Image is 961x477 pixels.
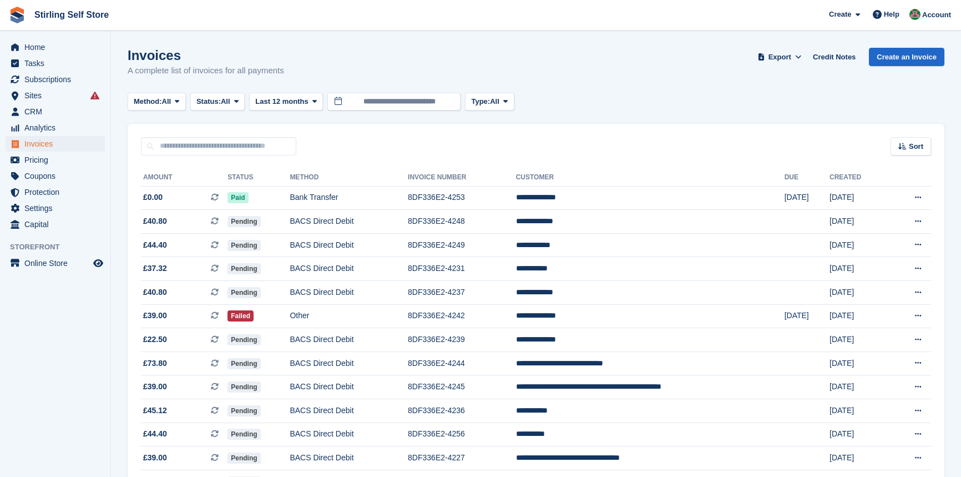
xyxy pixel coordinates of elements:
[830,169,888,187] th: Created
[869,48,944,66] a: Create an Invoice
[290,446,408,470] td: BACS Direct Debit
[227,453,260,464] span: Pending
[909,141,923,152] span: Sort
[143,310,167,322] span: £39.00
[408,210,516,234] td: 8DF336E2-4248
[128,48,284,63] h1: Invoices
[227,310,254,322] span: Failed
[408,328,516,352] td: 8DF336E2-4239
[471,96,490,107] span: Type:
[6,56,105,71] a: menu
[24,217,91,232] span: Capital
[143,287,167,298] span: £40.80
[290,169,408,187] th: Method
[290,186,408,210] td: Bank Transfer
[408,446,516,470] td: 8DF336E2-4227
[141,169,227,187] th: Amount
[785,169,830,187] th: Due
[9,7,26,23] img: stora-icon-8386f47178a22dfd0bd8f6a31ec36ba5ce8667c1dd55bd0f319d3a0aa187defe.svg
[408,281,516,305] td: 8DF336E2-4237
[830,446,888,470] td: [DATE]
[829,9,851,20] span: Create
[227,334,260,345] span: Pending
[24,200,91,216] span: Settings
[143,192,163,203] span: £0.00
[24,168,91,184] span: Coupons
[408,423,516,446] td: 8DF336E2-4256
[10,242,110,253] span: Storefront
[24,120,91,135] span: Analytics
[227,405,260,416] span: Pending
[128,64,284,77] p: A complete list of invoices for all payments
[255,96,308,107] span: Last 12 months
[830,399,888,423] td: [DATE]
[830,233,888,257] td: [DATE]
[768,52,791,63] span: Export
[30,6,113,24] a: Stirling Self Store
[290,281,408,305] td: BACS Direct Debit
[6,168,105,184] a: menu
[143,358,167,369] span: £73.80
[922,9,951,21] span: Account
[24,136,91,152] span: Invoices
[6,88,105,103] a: menu
[143,381,167,393] span: £39.00
[162,96,171,107] span: All
[290,375,408,399] td: BACS Direct Debit
[227,169,290,187] th: Status
[227,263,260,274] span: Pending
[6,120,105,135] a: menu
[6,255,105,271] a: menu
[884,9,899,20] span: Help
[785,304,830,328] td: [DATE]
[227,429,260,440] span: Pending
[408,352,516,375] td: 8DF336E2-4244
[830,186,888,210] td: [DATE]
[143,263,167,274] span: £37.32
[490,96,499,107] span: All
[227,192,248,203] span: Paid
[830,328,888,352] td: [DATE]
[24,255,91,271] span: Online Store
[830,352,888,375] td: [DATE]
[6,72,105,87] a: menu
[6,152,105,168] a: menu
[830,304,888,328] td: [DATE]
[24,88,91,103] span: Sites
[92,257,105,270] a: Preview store
[227,381,260,393] span: Pending
[143,405,167,416] span: £45.12
[830,281,888,305] td: [DATE]
[830,210,888,234] td: [DATE]
[6,184,105,200] a: menu
[24,56,91,71] span: Tasks
[196,96,221,107] span: Status:
[290,233,408,257] td: BACS Direct Debit
[128,93,186,111] button: Method: All
[24,104,91,119] span: CRM
[143,428,167,440] span: £44.40
[24,39,91,55] span: Home
[408,233,516,257] td: 8DF336E2-4249
[6,39,105,55] a: menu
[143,452,167,464] span: £39.00
[290,399,408,423] td: BACS Direct Debit
[830,423,888,446] td: [DATE]
[290,352,408,375] td: BACS Direct Debit
[465,93,514,111] button: Type: All
[290,257,408,281] td: BACS Direct Debit
[408,304,516,328] td: 8DF336E2-4242
[143,239,167,251] span: £44.40
[24,152,91,168] span: Pricing
[6,200,105,216] a: menu
[408,399,516,423] td: 8DF336E2-4236
[90,91,99,100] i: Smart entry sync failures have occurred
[227,216,260,227] span: Pending
[24,184,91,200] span: Protection
[408,186,516,210] td: 8DF336E2-4253
[190,93,245,111] button: Status: All
[516,169,785,187] th: Customer
[290,210,408,234] td: BACS Direct Debit
[408,257,516,281] td: 8DF336E2-4231
[143,334,167,345] span: £22.50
